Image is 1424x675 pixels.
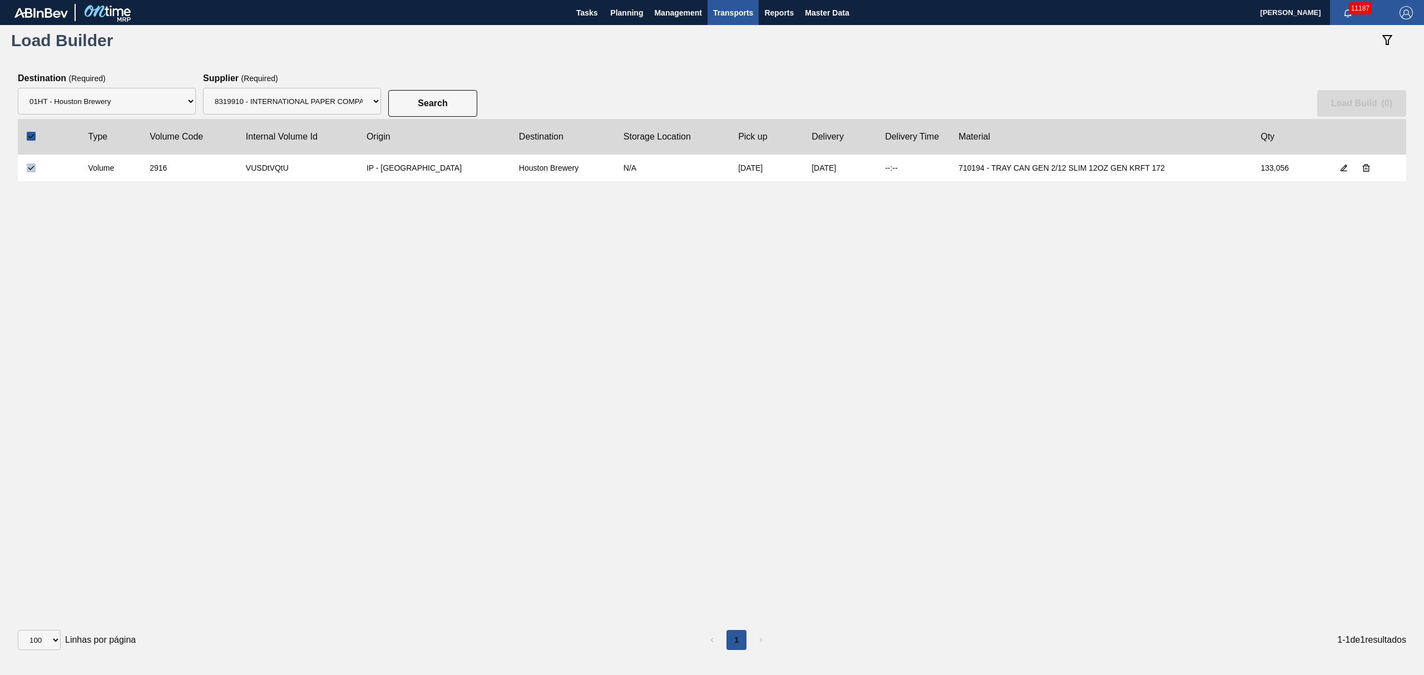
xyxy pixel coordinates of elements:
clb-text: Volume Code [150,130,203,143]
img: Logout [1400,6,1413,19]
span: Transports [713,6,753,19]
clb-table-tbody-cell: 2916 [141,155,237,181]
clb-table-tbody-cell: [DATE] [729,155,803,181]
span: Reports [764,6,794,19]
clb-text: Origin [367,130,390,143]
span: Management [654,6,702,19]
span: Tasks [575,6,599,19]
span: 11187 [1349,2,1372,14]
clb-text: Destination [519,130,563,143]
clb-text: Storage Location [624,130,691,143]
clb-table-tbody-cell: 710194 - TRAY CAN GEN 2/12 SLIM 12OZ GEN KRFT 172 [950,155,1252,181]
h1: Load Builder [11,34,267,47]
img: TNhmsLtSVTkK8tSr43FrP2fwEKptu5GPRR3wAAAABJRU5ErkJggg== [14,8,68,18]
span: Master Data [805,6,849,19]
clb-text: Delivery [812,130,844,143]
clb-table-tbody-cell: N/A [615,155,729,181]
clb-table-tbody-cell: Volume [80,155,141,181]
clb-table-tbody-cell: VUSDtVQtU [237,155,358,181]
clb-text: Pick up [738,130,767,143]
clb-table-tbody-cell: 133,056 [1252,155,1325,181]
clb-table-tbody-cell: [DATE] [803,155,876,181]
button: Notifications [1330,5,1366,21]
clb-text: Type [88,130,108,143]
clb-text: Internal Volume Id [246,130,318,143]
clb-table-tbody-cell: --:-- [876,155,950,181]
clb-text: Delivery Time [885,130,939,143]
clb-table-tbody-cell: Houston Brewery [510,155,615,181]
clb-button: Load Build [1317,90,1406,117]
span: Planning [610,6,643,19]
clb-text: Qty [1260,130,1274,143]
clb-table-tbody-cell: IP - [GEOGRAPHIC_DATA] [358,155,510,181]
clb-button: Search [388,90,477,117]
clb-text: Material [958,130,990,143]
